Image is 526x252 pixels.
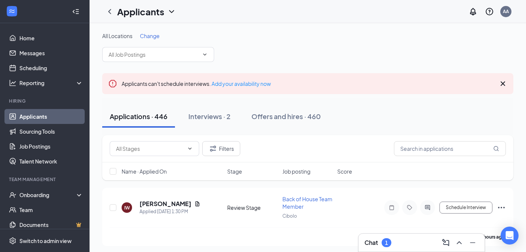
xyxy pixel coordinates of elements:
[109,50,199,59] input: All Job Postings
[282,196,332,210] span: Back of House Team Member
[9,176,82,183] div: Team Management
[122,80,271,87] span: Applicants can't schedule interviews.
[8,7,16,15] svg: WorkstreamLogo
[19,237,72,245] div: Switch to admin view
[453,237,465,249] button: ChevronUp
[282,213,297,219] span: Cibolo
[227,168,242,175] span: Stage
[282,168,310,175] span: Job posting
[480,234,505,240] b: 2 hours ago
[209,144,217,153] svg: Filter
[72,8,79,15] svg: Collapse
[202,52,208,57] svg: ChevronDown
[19,79,84,87] div: Reporting
[19,202,83,217] a: Team
[9,191,16,199] svg: UserCheck
[405,205,414,211] svg: Tag
[385,240,388,246] div: 1
[19,154,83,169] a: Talent Network
[364,239,378,247] h3: Chat
[140,208,200,215] div: Applied [DATE] 1:30 PM
[9,79,16,87] svg: Analysis
[497,203,506,212] svg: Ellipses
[501,227,519,245] div: Open Intercom Messenger
[19,191,77,199] div: Onboarding
[455,238,464,247] svg: ChevronUp
[469,7,478,16] svg: Notifications
[19,109,83,124] a: Applicants
[439,202,492,214] button: Schedule Interview
[9,237,16,245] svg: Settings
[9,98,82,104] div: Hiring
[493,146,499,152] svg: MagnifyingGlass
[188,112,231,121] div: Interviews · 2
[394,141,506,156] input: Search in applications
[441,238,450,247] svg: ComposeMessage
[212,80,271,87] a: Add your availability now
[19,31,83,46] a: Home
[187,146,193,152] svg: ChevronDown
[117,5,164,18] h1: Applicants
[122,168,167,175] span: Name · Applied On
[227,204,278,211] div: Review Stage
[124,205,130,211] div: IW
[440,237,452,249] button: ComposeMessage
[108,79,117,88] svg: Error
[485,7,494,16] svg: QuestionInfo
[110,112,167,121] div: Applications · 446
[19,46,83,60] a: Messages
[116,144,184,153] input: All Stages
[19,124,83,139] a: Sourcing Tools
[140,32,160,39] span: Change
[19,217,83,232] a: DocumentsCrown
[503,8,509,15] div: AA
[467,237,479,249] button: Minimize
[251,112,321,121] div: Offers and hires · 460
[102,32,132,39] span: All Locations
[19,60,83,75] a: Scheduling
[167,7,176,16] svg: ChevronDown
[423,205,432,211] svg: ActiveChat
[498,79,507,88] svg: Cross
[194,201,200,207] svg: Document
[105,7,114,16] svg: ChevronLeft
[202,141,240,156] button: Filter Filters
[468,238,477,247] svg: Minimize
[140,200,191,208] h5: [PERSON_NAME]
[19,139,83,154] a: Job Postings
[387,205,396,211] svg: Note
[337,168,352,175] span: Score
